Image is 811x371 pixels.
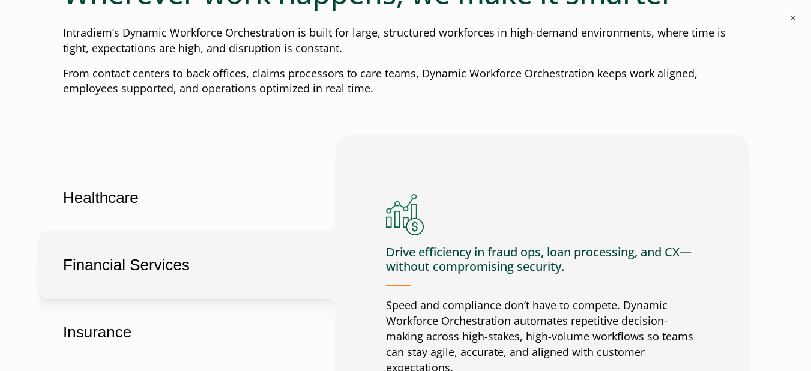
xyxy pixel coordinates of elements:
[38,231,337,299] button: Financial Services
[38,298,337,366] button: Insurance
[787,12,799,24] button: ×
[63,25,748,56] p: Intradiem’s Dynamic Workforce Orchestration is built for large, structured workforces in high-dem...
[63,66,748,97] p: From contact centers to back offices, claims processors to care teams, Dynamic Workforce Orchestr...
[38,164,337,232] button: Healthcare
[386,245,699,286] h4: Drive efficiency in fraud ops, loan processing, and CX—without compromising security.
[386,194,424,235] img: Financial Services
